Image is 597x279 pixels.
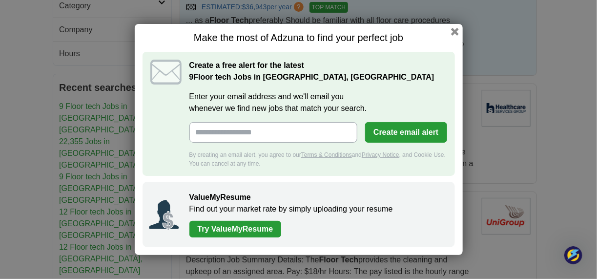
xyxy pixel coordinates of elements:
a: Privacy Notice [362,151,399,158]
label: Enter your email address and we'll email you whenever we find new jobs that match your search. [189,91,447,114]
a: Terms & Conditions [301,151,352,158]
h2: Create a free alert for the latest [189,60,447,83]
strong: Floor tech Jobs in [GEOGRAPHIC_DATA], [GEOGRAPHIC_DATA] [189,73,434,81]
span: 9 [189,71,194,83]
div: By creating an email alert, you agree to our and , and Cookie Use. You can cancel at any time. [189,150,447,168]
button: Create email alert [365,122,447,143]
p: Find out your market rate by simply uploading your resume [189,203,445,215]
h2: ValueMyResume [189,192,445,203]
img: icon_email.svg [150,60,182,85]
a: Try ValueMyResume [189,221,282,237]
h1: Make the most of Adzuna to find your perfect job [143,32,455,44]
